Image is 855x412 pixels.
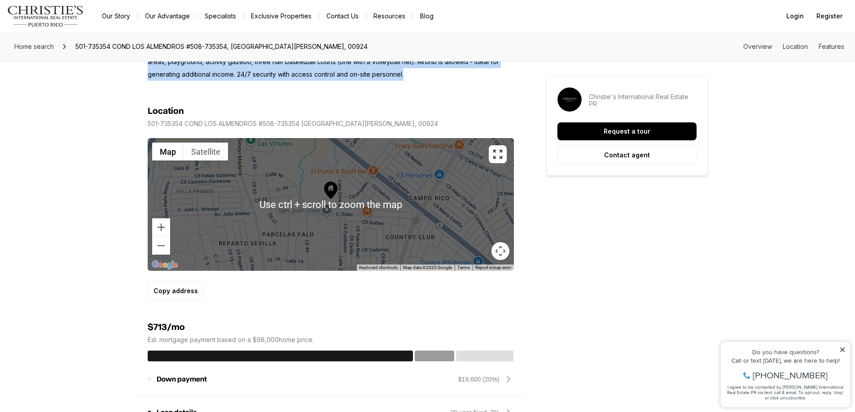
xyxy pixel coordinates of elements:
button: Copy address [148,282,204,300]
span: Home search [14,43,54,50]
a: Home search [11,39,57,54]
a: Exclusive Properties [244,10,319,22]
h4: $713/mo [148,322,514,333]
a: Skip to: Location [783,43,808,50]
nav: Page section menu [743,43,844,50]
div: Down payment$19,600 (20%) [148,369,514,390]
span: Register [816,13,842,20]
button: Register [811,7,848,25]
p: Est. mortgage payment based on a $98,000 home price. [148,336,514,343]
span: I agree to be contacted by [PERSON_NAME] International Real Estate PR via text, call & email. To ... [11,55,128,72]
p: Down payment [157,376,207,383]
button: Contact Us [319,10,366,22]
a: Open this area in Google Maps (opens a new window) [150,259,180,271]
a: Skip to: Overview [743,43,772,50]
div: Call or text [DATE], we are here to help! [9,29,130,35]
h4: Location [148,106,184,117]
a: Our Story [95,10,137,22]
img: Google [150,259,180,271]
a: Specialists [197,10,243,22]
button: Contact agent [557,146,697,165]
button: Login [781,7,809,25]
span: Login [786,13,804,20]
span: 501-735354 COND LOS ALMENDROS #508-735354, [GEOGRAPHIC_DATA][PERSON_NAME], 00924 [72,39,371,54]
p: 501-735354 COND LOS ALMENDROS #508-735354 [GEOGRAPHIC_DATA][PERSON_NAME], 00924 [148,120,438,127]
p: Contact agent [604,152,650,159]
a: Skip to: Features [819,43,844,50]
img: logo [7,5,84,27]
button: Request a tour [557,122,697,140]
a: Blog [413,10,441,22]
a: Resources [366,10,412,22]
p: Request a tour [604,128,650,135]
button: Zoom in [152,218,170,236]
a: Our Advantage [138,10,197,22]
button: Show satellite imagery [184,143,228,160]
div: $19,600 (20%) [458,375,500,384]
span: [PHONE_NUMBER] [37,42,112,51]
button: Show street map [152,143,184,160]
a: Report a map error [475,265,511,270]
button: Zoom out [152,237,170,255]
p: Event room, shared laundry area, cistern and power generator for common areas, two elevators, out... [148,43,514,81]
p: Copy address [153,287,198,295]
div: Do you have questions? [9,20,130,26]
span: Map data ©2025 Google [403,265,452,270]
p: Christie's International Real Estate PR [589,93,697,108]
button: Keyboard shortcuts [359,265,398,271]
a: Terms (opens in new tab) [457,265,470,270]
button: Map camera controls [491,242,509,260]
